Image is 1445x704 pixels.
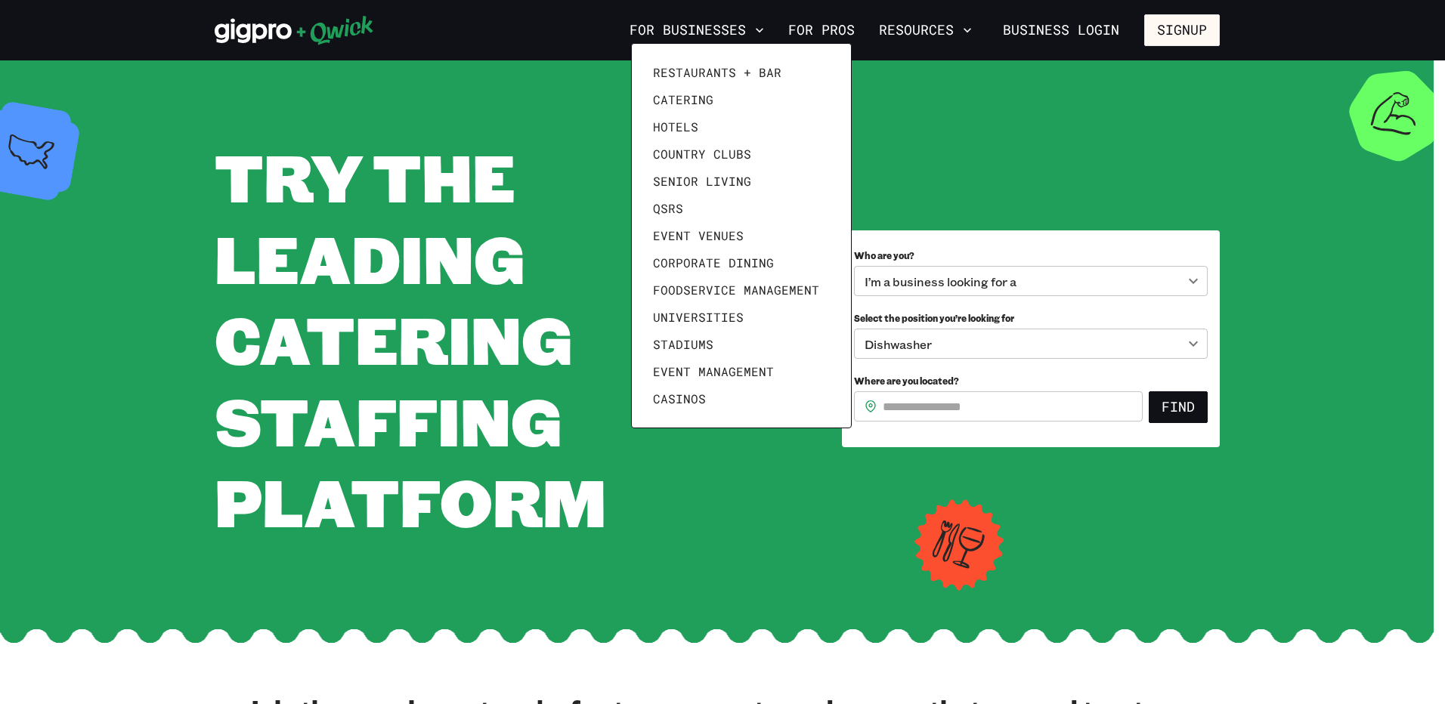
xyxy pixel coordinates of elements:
[653,65,781,80] span: Restaurants + Bar
[653,391,706,406] span: Casinos
[653,92,713,107] span: Catering
[653,201,683,216] span: QSRs
[653,147,751,162] span: Country Clubs
[653,228,744,243] span: Event Venues
[653,174,751,189] span: Senior Living
[653,337,713,352] span: Stadiums
[653,255,774,270] span: Corporate Dining
[653,364,774,379] span: Event Management
[653,119,698,134] span: Hotels
[653,283,819,298] span: Foodservice Management
[653,310,744,325] span: Universities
